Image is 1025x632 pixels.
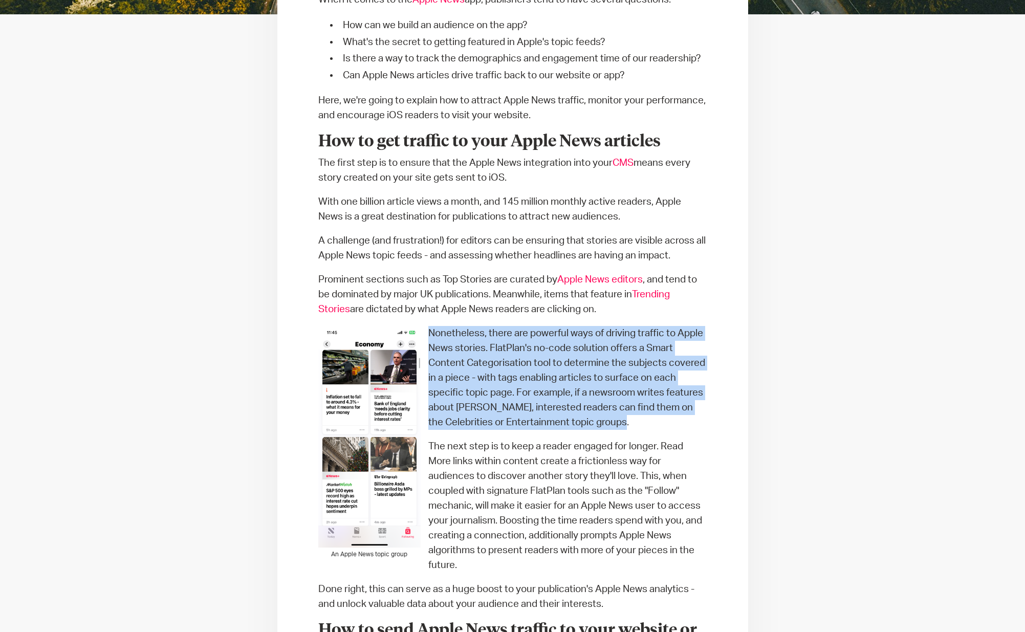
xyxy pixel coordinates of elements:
li: What's the secret to getting featured in Apple's topic feeds? [339,35,707,50]
li: Is there a way to track the demographics and engagement time of our readership? [339,52,707,67]
a: CMS [613,158,634,168]
figcaption: An Apple News topic group [318,550,421,558]
p: A challenge (and frustration!) for editors can be ensuring that stories are visible across all Ap... [318,233,707,263]
p: Here, we're going to explain how to attract Apple News traffic, monitor your performance, and enc... [318,93,707,123]
p: Prominent sections such as Top Stories are curated by , and tend to be dominated by major UK publ... [318,272,707,317]
p: The next step is to keep a reader engaged for longer. Read More links within content create a fri... [318,439,707,573]
p: Done right, this can serve as a huge boost to your publication's Apple News analytics - and unloc... [318,582,707,612]
p: Nonetheless, there are powerful ways of driving traffic to Apple News stories. FlatPlan's no-code... [318,326,707,430]
p: With one billion article views a month, and 145 million monthly active readers, Apple News is a g... [318,194,707,224]
p: The first step is to ensure that the Apple News integration into your means every story created o... [318,156,707,185]
li: How can we build an audience on the app? [339,18,707,33]
h2: How to get traffic to your Apple News articles [318,133,707,150]
img: Apple News topic groups [318,326,421,548]
a: Apple News editors [557,275,643,285]
li: Can Apple News articles drive traffic back to our website or app? [339,69,707,83]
